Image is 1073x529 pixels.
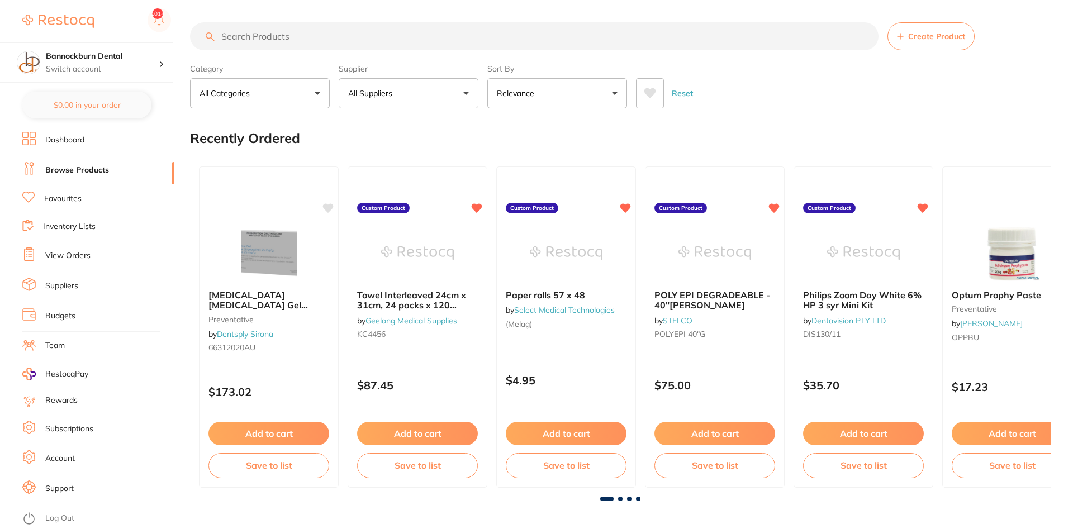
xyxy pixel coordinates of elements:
small: 66312020AU [208,343,329,352]
h2: Recently Ordered [190,131,300,146]
a: Browse Products [45,165,109,176]
a: View Orders [45,250,91,261]
img: Paper rolls 57 x 48 [530,225,602,281]
span: by [803,316,886,326]
span: by [952,318,1023,328]
img: RestocqPay [22,368,36,380]
button: Add to cart [208,422,329,445]
a: Account [45,453,75,464]
small: POLYEPI 40"G [654,330,775,339]
a: RestocqPay [22,368,88,380]
button: Relevance [487,78,627,108]
button: Save to list [952,453,1072,478]
input: Search Products [190,22,879,50]
span: by [506,305,615,315]
button: All Suppliers [339,78,478,108]
img: Bannockburn Dental [17,51,40,74]
p: $173.02 [208,385,329,398]
a: Subscriptions [45,423,93,435]
span: by [357,316,457,326]
button: Add to cart [357,422,478,445]
p: $17.23 [952,380,1072,393]
b: Paper rolls 57 x 48 [506,290,626,300]
a: Dashboard [45,135,84,146]
button: Add to cart [506,422,626,445]
label: Sort By [487,64,627,74]
p: Switch account [46,64,159,75]
p: $75.00 [654,379,775,392]
p: Relevance [497,88,539,99]
button: Add to cart [654,422,775,445]
img: Oraqix Periodontal Gel Lignocaine 25 mg/g, Prilocaine 25mg/g [232,225,305,281]
a: Dentavision PTY LTD [811,316,886,326]
small: DIS130/11 [803,330,924,339]
a: Favourites [44,193,82,204]
img: Restocq Logo [22,15,94,28]
b: Towel Interleaved 24cm x 31cm, 24 packs x 120 sheets Optium [357,290,478,311]
span: by [654,316,692,326]
button: Save to list [357,453,478,478]
img: POLY EPI DEGRADEABLE - 40"GUSS [678,225,751,281]
span: by [208,329,273,339]
button: Save to list [654,453,775,478]
p: $4.95 [506,374,626,387]
label: Custom Product [506,203,558,214]
button: Save to list [803,453,924,478]
a: Team [45,340,65,351]
a: Rewards [45,395,78,406]
a: STELCO [663,316,692,326]
label: Custom Product [803,203,856,214]
b: Optum Prophy Paste [952,290,1072,300]
b: POLY EPI DEGRADEABLE - 40"GUSS [654,290,775,311]
img: Optum Prophy Paste [976,225,1048,281]
button: Add to cart [952,422,1072,445]
a: Inventory Lists [43,221,96,232]
h4: Bannockburn Dental [46,51,159,62]
label: Custom Product [357,203,410,214]
a: [PERSON_NAME] [960,318,1023,328]
p: $35.70 [803,379,924,392]
small: preventative [208,315,329,324]
b: Philips Zoom Day White 6% HP 3 syr Mini Kit [803,290,924,311]
button: Reset [668,78,696,108]
small: OPPBU [952,333,1072,342]
button: Save to list [208,453,329,478]
a: Dentsply Sirona [217,329,273,339]
p: $87.45 [357,379,478,392]
small: (Melag) [506,320,626,328]
img: Philips Zoom Day White 6% HP 3 syr Mini Kit [827,225,900,281]
button: Add to cart [803,422,924,445]
p: All Categories [200,88,254,99]
span: Create Product [908,32,965,41]
a: Geelong Medical Supplies [365,316,457,326]
button: Log Out [22,510,170,528]
span: RestocqPay [45,369,88,380]
a: Suppliers [45,280,78,292]
a: Budgets [45,311,75,322]
label: Custom Product [654,203,707,214]
button: Create Product [887,22,975,50]
small: preventative [952,304,1072,313]
p: All Suppliers [348,88,397,99]
button: All Categories [190,78,330,108]
button: Save to list [506,453,626,478]
a: Log Out [45,513,74,524]
label: Category [190,64,330,74]
a: Support [45,483,74,494]
a: Restocq Logo [22,8,94,34]
a: Select Medical Technologies [514,305,615,315]
label: Supplier [339,64,478,74]
img: Towel Interleaved 24cm x 31cm, 24 packs x 120 sheets Optium [381,225,454,281]
button: $0.00 in your order [22,92,151,118]
b: Oraqix Periodontal Gel Lignocaine 25 mg/g, Prilocaine 25mg/g [208,290,329,311]
small: KC4456 [357,330,478,339]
